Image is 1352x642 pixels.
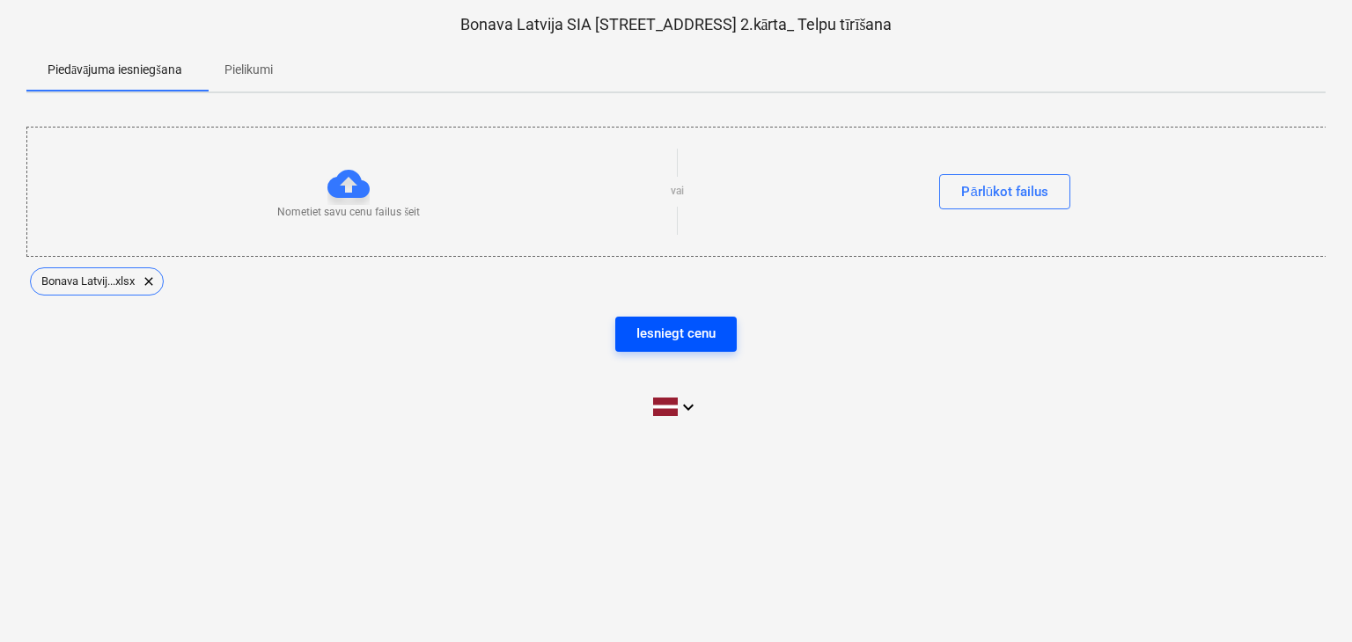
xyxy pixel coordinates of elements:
[939,174,1070,209] button: Pārlūkot failus
[26,14,1326,35] p: Bonava Latvija SIA [STREET_ADDRESS] 2.kārta_ Telpu tīrīšana
[678,397,699,418] i: keyboard_arrow_down
[277,205,420,220] p: Nometiet savu cenu failus šeit
[224,61,273,79] p: Pielikumi
[615,317,737,352] button: Iesniegt cenu
[961,180,1048,203] div: Pārlūkot failus
[31,274,145,288] span: Bonava Latvij...xlsx
[30,267,164,295] div: Bonava Latvij...xlsx
[48,61,182,79] p: Piedāvājuma iesniegšana
[26,127,1327,256] div: Nometiet savu cenu failus šeitvaiPārlūkot failus
[671,184,684,199] p: vai
[636,322,716,345] div: Iesniegt cenu
[138,271,159,292] span: clear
